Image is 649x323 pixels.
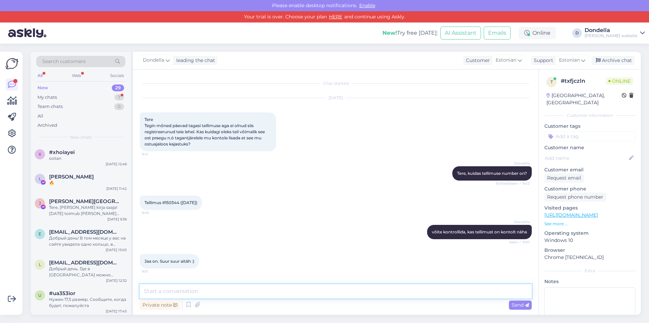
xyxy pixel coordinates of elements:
[142,152,167,157] span: 9:41
[107,217,127,222] div: [DATE] 9:36
[544,212,598,218] a: [URL][DOMAIN_NAME]
[106,186,127,191] div: [DATE] 11:42
[173,57,215,64] div: leading the chat
[49,260,120,266] span: lindra962@gmail.com
[49,229,120,235] span: eugenija.gerasimova@gmail.com
[545,154,628,162] input: Add name
[544,247,635,254] p: Browser
[49,290,75,296] span: #ua353ior
[544,185,635,193] p: Customer phone
[145,259,194,264] span: Jaa on. Suur suur aitäh :)
[112,84,124,91] div: 29
[5,57,18,70] img: Askly Logo
[550,79,553,84] span: t
[142,269,167,274] span: 9:51
[544,193,606,202] div: Request phone number
[544,112,635,119] div: Customer information
[140,95,532,101] div: [DATE]
[546,92,622,106] div: [GEOGRAPHIC_DATA], [GEOGRAPHIC_DATA]
[49,149,75,155] span: #xhoiayei
[106,278,127,283] div: [DATE] 12:32
[39,152,41,157] span: x
[37,84,48,91] div: New
[585,33,637,39] div: [PERSON_NAME] website
[357,2,377,9] span: Enable
[606,77,633,85] span: Online
[37,94,57,101] div: My chats
[512,302,529,308] span: Send
[140,80,532,87] div: Chat started
[143,57,164,64] span: Dondella
[36,71,44,80] div: All
[49,180,127,186] div: 🔥
[49,174,94,180] span: Ludmila Drabisauska
[49,204,127,217] div: Tere, [PERSON_NAME] kirja saaja! [DATE] toimub [PERSON_NAME] ääres Türi Perefestival, mis tähista...
[504,240,530,245] span: Seen ✓ 9:50
[496,181,530,186] span: (Edited) Seen ✓ 9:42
[572,28,582,38] div: D
[114,103,124,110] div: 0
[49,155,127,161] div: ootan
[544,166,635,173] p: Customer email
[38,293,42,298] span: u
[49,235,127,247] div: Добрый день! В том месяце у вас на сайте увидела одно кольцо, в данный момент его нету. Скажешь п...
[432,229,527,234] span: võite kontrollida, kas tellimust on kontolt näha
[592,56,635,65] div: Archive chat
[585,28,645,39] a: Dondella[PERSON_NAME] website
[106,161,127,167] div: [DATE] 12:46
[544,173,584,183] div: Request email
[49,198,120,204] span: Jane Reiljan-Rajasaar
[382,29,438,37] div: Try free [DATE]:
[39,262,41,267] span: l
[544,221,635,227] p: See more ...
[561,77,606,85] div: # txfjczln
[145,200,197,205] span: Tellimus #150344 ([DATE])
[37,122,57,129] div: Archived
[585,28,637,33] div: Dondella
[145,117,266,147] span: Tere Tegin mõned päevad tagasi tellimuse aga ei olnud siis registreerunud teie lehel. Kas kuidagi...
[115,94,124,101] div: 7
[544,123,635,130] p: Customer tags
[559,57,580,64] span: Estonian
[544,144,635,151] p: Customer name
[140,301,180,310] div: Private note
[544,254,635,261] p: Chrome [TECHNICAL_ID]
[37,103,63,110] div: Team chats
[531,57,553,64] div: Support
[37,113,43,120] div: All
[106,309,127,314] div: [DATE] 17:43
[71,71,82,80] div: Web
[70,134,92,140] span: New chats
[484,27,511,40] button: Emails
[440,27,481,40] button: AI Assistant
[544,237,635,244] p: Windows 10
[327,14,344,20] a: HERE
[49,296,127,309] div: Нужен 17,5 размер. Сообщите, когда будет, пожалуйста
[544,204,635,212] p: Visited pages
[382,30,397,36] b: New!
[39,201,41,206] span: J
[519,27,556,39] div: Online
[544,268,635,274] div: Extra
[463,57,490,64] div: Customer
[39,176,41,181] span: L
[504,219,530,225] span: Dondella
[49,266,127,278] div: Добрый день. Где в [GEOGRAPHIC_DATA] можно увидеть украшения?
[496,57,516,64] span: Estonian
[39,231,41,236] span: e
[544,230,635,237] p: Operating system
[457,171,527,176] span: Tere, kuidas tellimuse number on?
[504,161,530,166] span: Dondella
[109,71,125,80] div: Socials
[544,131,635,141] input: Add a tag
[142,210,167,215] span: 9:46
[42,58,86,65] span: Search customers
[106,247,127,252] div: [DATE] 13:05
[544,278,635,285] p: Notes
